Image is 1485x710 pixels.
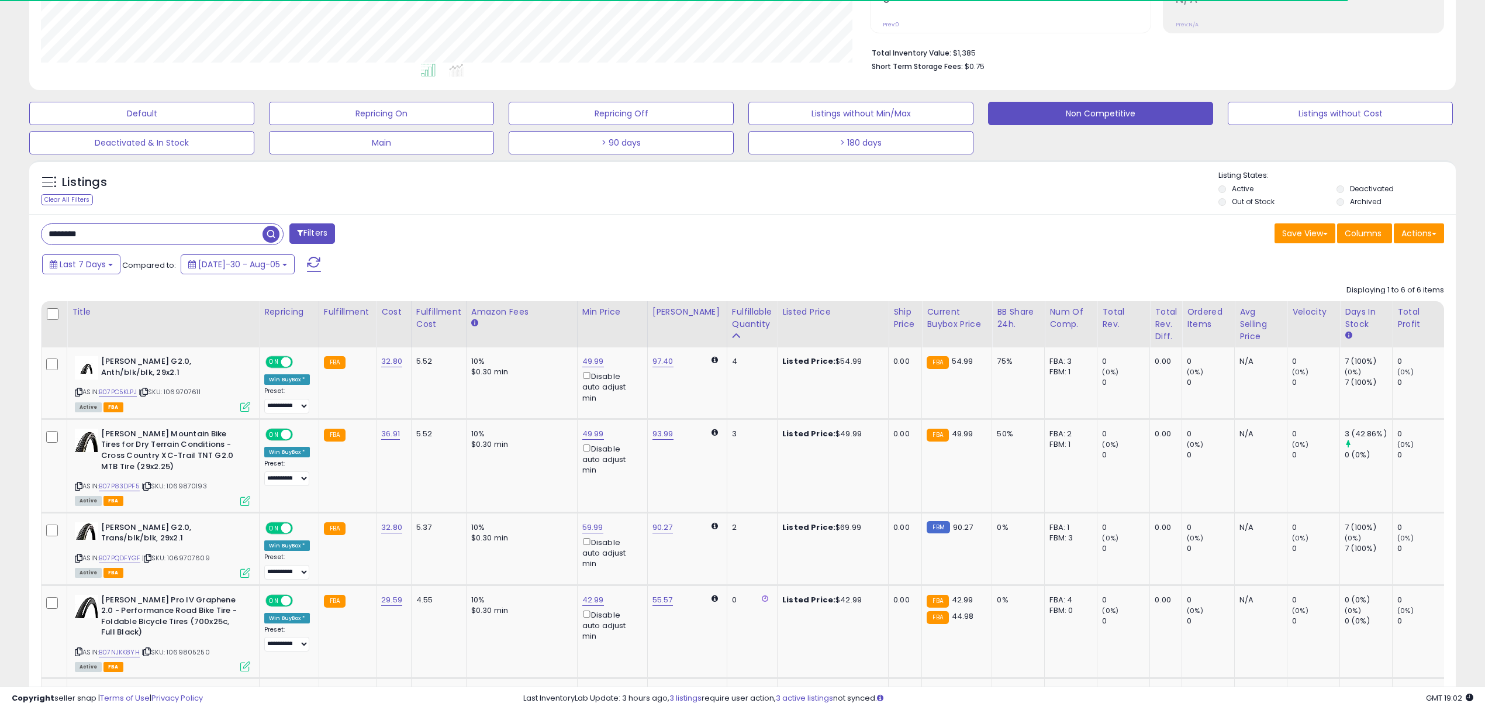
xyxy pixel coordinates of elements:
div: 0.00 [893,429,913,439]
button: Save View [1275,223,1335,243]
p: Listing States: [1218,170,1456,181]
div: Disable auto adjust min [582,370,638,404]
div: FBM: 1 [1049,439,1088,450]
b: Listed Price: [782,428,835,439]
div: ASIN: [75,429,250,505]
small: (0%) [1187,533,1203,543]
small: (0%) [1345,367,1361,377]
b: Listed Price: [782,522,835,533]
div: Clear All Filters [41,194,93,205]
img: 414a8hvXtCS._SL40_.jpg [75,522,98,540]
small: (0%) [1102,440,1118,449]
div: 7 (100%) [1345,522,1392,533]
div: 0 [1292,595,1339,605]
div: 0 [1397,377,1445,388]
a: 36.91 [381,428,400,440]
button: > 180 days [748,131,973,154]
button: Columns [1337,223,1392,243]
div: 0 [1187,450,1234,460]
span: 90.27 [953,522,973,533]
span: 44.98 [952,611,974,622]
div: 0 [1102,356,1149,367]
span: OFF [291,523,310,533]
small: FBA [324,429,346,442]
a: 32.80 [381,522,402,533]
label: Archived [1350,197,1382,206]
div: N/A [1239,595,1278,605]
div: FBM: 3 [1049,533,1088,543]
span: FBA [103,662,123,672]
div: Velocity [1292,306,1335,318]
div: 0.00 [893,356,913,367]
div: Preset: [264,460,310,486]
small: FBA [927,356,948,369]
button: Repricing Off [509,102,734,125]
span: | SKU: 1069805250 [141,647,210,657]
small: (0%) [1397,440,1414,449]
span: 49.99 [952,428,973,439]
a: 3 active listings [776,692,833,704]
a: Privacy Policy [151,692,203,704]
div: 0 [1187,377,1234,388]
span: Columns [1345,228,1382,239]
div: Disable auto adjust min [582,608,638,642]
div: 0 (0%) [1345,595,1392,605]
b: [PERSON_NAME] G2.0, Anth/blk/blk, 29x2.1 [101,356,243,381]
div: 0.00 [1155,522,1173,533]
span: | SKU: 1069707611 [139,387,201,397]
span: 42.99 [952,594,973,605]
div: 0 (0%) [1345,450,1392,460]
small: FBA [927,429,948,442]
div: Total Profit [1397,306,1440,330]
a: 3 listings [669,692,702,704]
small: Days In Stock. [1345,330,1352,341]
small: (0%) [1187,440,1203,449]
small: FBM [927,521,949,533]
div: $0.30 min [471,367,568,377]
div: 0% [997,595,1035,605]
div: 0 [1397,522,1445,533]
div: 0% [997,522,1035,533]
small: (0%) [1187,606,1203,615]
span: 2025-08-13 19:02 GMT [1426,692,1473,704]
label: Active [1232,184,1253,194]
span: All listings currently available for purchase on Amazon [75,568,102,578]
div: Avg Selling Price [1239,306,1282,343]
a: B07P83DPF5 [99,481,140,491]
div: N/A [1239,356,1278,367]
b: Listed Price: [782,356,835,367]
span: ON [267,523,281,533]
div: Total Rev. [1102,306,1145,330]
b: Short Term Storage Fees: [872,61,963,71]
div: 10% [471,522,568,533]
div: Win BuyBox * [264,540,310,551]
strong: Copyright [12,692,54,704]
div: 0 [1397,450,1445,460]
button: Non Competitive [988,102,1213,125]
a: 90.27 [652,522,673,533]
div: Fulfillable Quantity [732,306,772,330]
span: 54.99 [952,356,973,367]
small: (0%) [1292,606,1308,615]
div: 0 [1397,543,1445,554]
div: Amazon Fees [471,306,572,318]
li: $1,385 [872,45,1436,59]
div: 7 (100%) [1345,377,1392,388]
div: 7 (100%) [1345,356,1392,367]
div: Ordered Items [1187,306,1230,330]
div: BB Share 24h. [997,306,1039,330]
div: 5.37 [416,522,457,533]
div: 0 [1187,429,1234,439]
a: 49.99 [582,356,604,367]
div: N/A [1239,522,1278,533]
small: FBA [324,522,346,535]
div: Disable auto adjust min [582,442,638,476]
div: Repricing [264,306,314,318]
div: 0 [1292,429,1339,439]
div: 3 [732,429,768,439]
div: 0 (0%) [1345,616,1392,626]
span: | SKU: 1069870193 [141,481,207,491]
small: (0%) [1345,533,1361,543]
span: Last 7 Days [60,259,106,270]
div: Win BuyBox * [264,613,310,623]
